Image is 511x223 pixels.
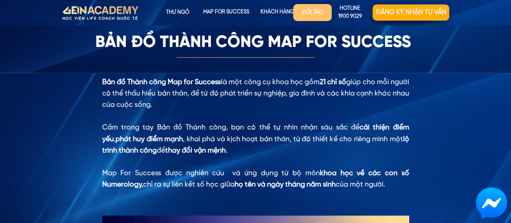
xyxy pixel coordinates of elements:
span: 21 chỉ số [320,79,346,86]
p: Đối tác [293,4,331,21]
p: Thư ngỏ [153,4,202,21]
span: họ tên và ngày tháng năm sinh [235,181,336,188]
span: khoa học về các con số Numerology, [102,169,409,188]
span: cải thiện điểm yếu [102,124,409,142]
span: thay đổi vận mệnh [165,147,226,154]
p: Đăng ký nhận tư vấn [372,4,449,21]
div: là một công cụ khoa học gồm giúp cho mỗi người có thể thấu hiểu bản thân, để từ đó phát triển sự ... [102,76,409,190]
a: hotline1900 9029 [328,4,373,21]
p: map for success [202,4,250,21]
span: Bản đồ Thành công Map for Success [102,79,221,86]
span: phát huy điểm mạnh [116,135,183,142]
p: hotline 1900 9029 [328,4,373,21]
h3: Bản đồ thành công Map For Success [95,33,416,52]
p: KHÁCH HÀNG [258,4,297,21]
